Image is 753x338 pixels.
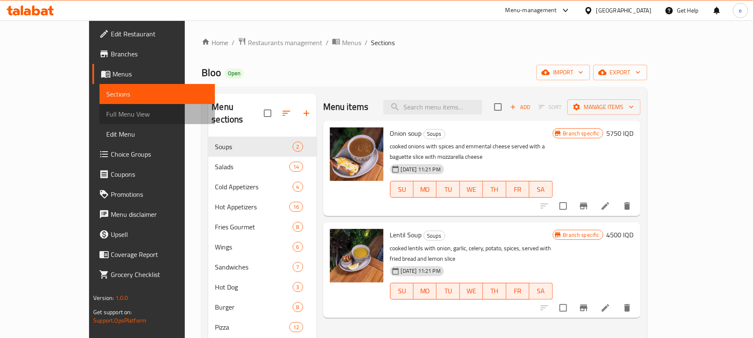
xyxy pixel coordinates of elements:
a: Branches [92,44,215,64]
a: Menu disclaimer [92,204,215,224]
button: SA [529,181,552,198]
span: SA [533,285,549,297]
div: items [293,242,303,252]
button: TU [436,181,459,198]
a: Menus [332,37,361,48]
span: Branch specific [560,130,603,137]
a: Promotions [92,184,215,204]
div: Wings [215,242,292,252]
span: Edit Menu [106,129,208,139]
span: Add [509,102,531,112]
span: Soups [215,142,292,152]
a: Full Menu View [100,104,215,124]
div: Hot Appetizers [215,202,289,212]
h6: 5750 IQD [607,127,634,139]
span: Version: [93,292,114,303]
button: export [593,65,647,80]
div: Open [225,69,244,79]
span: 4 [293,183,303,191]
p: cooked lentils with onion, garlic, celery, potato, spices, served with fried bread and lemon slice [390,243,553,264]
div: Menu-management [505,5,557,15]
span: Edit Restaurant [111,29,208,39]
span: 3 [293,283,303,291]
span: 1.0.0 [115,292,128,303]
span: Choice Groups [111,149,208,159]
span: Select section first [533,101,567,114]
span: Salads [215,162,289,172]
span: Grocery Checklist [111,269,208,280]
span: Select to update [554,299,572,317]
button: import [536,65,590,80]
button: FR [506,283,529,300]
div: Burger8 [208,297,316,317]
div: Soups2 [208,137,316,157]
a: Sections [100,84,215,104]
button: SU [390,283,414,300]
a: Support.OpsPlatform [93,315,146,326]
button: TU [436,283,459,300]
a: Restaurants management [238,37,322,48]
span: 7 [293,263,303,271]
span: Soups [424,231,445,241]
span: Coverage Report [111,249,208,259]
div: items [293,262,303,272]
span: [DATE] 11:21 PM [398,267,444,275]
span: Sections [106,89,208,99]
span: Menu disclaimer [111,209,208,219]
img: Onion soup [330,127,383,181]
span: SU [394,183,410,196]
div: Soups [424,231,445,241]
button: TH [483,181,506,198]
div: Salads14 [208,157,316,177]
button: delete [617,196,637,216]
span: Select section [489,98,507,116]
div: Hot Appetizers16 [208,197,316,217]
span: MO [417,285,433,297]
span: Restaurants management [248,38,322,48]
div: Hot Dog3 [208,277,316,297]
button: SU [390,181,414,198]
span: import [543,67,583,78]
span: 8 [293,223,303,231]
button: Manage items [567,99,641,115]
div: Cold Appetizers4 [208,177,316,197]
button: SA [529,283,552,300]
h2: Menu items [323,101,369,113]
a: Coupons [92,164,215,184]
span: Onion soup [390,127,422,140]
span: Hot Dog [215,282,292,292]
div: items [289,202,303,212]
span: Sandwiches [215,262,292,272]
span: Coupons [111,169,208,179]
div: items [293,222,303,232]
span: 16 [290,203,302,211]
button: Add section [296,103,317,123]
li: / [326,38,329,48]
span: FR [510,285,526,297]
span: SA [533,183,549,196]
span: TH [486,285,503,297]
a: Menus [92,64,215,84]
button: Branch-specific-item [574,196,594,216]
a: Grocery Checklist [92,264,215,285]
span: Branches [111,49,208,59]
span: 2 [293,143,303,151]
button: Branch-specific-item [574,298,594,318]
span: Upsell [111,229,208,239]
span: Soups [424,129,445,139]
p: cooked onions with spices and emmental cheese served with a baguette slice with mozzarella cheese [390,141,553,162]
span: Promotions [111,189,208,199]
span: e [739,6,742,15]
a: Coverage Report [92,244,215,264]
span: Open [225,70,244,77]
div: Fries Gourmet8 [208,217,316,237]
span: 14 [290,163,302,171]
input: search [383,100,482,114]
span: Pizza [215,322,289,332]
button: WE [460,283,483,300]
button: TH [483,283,506,300]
